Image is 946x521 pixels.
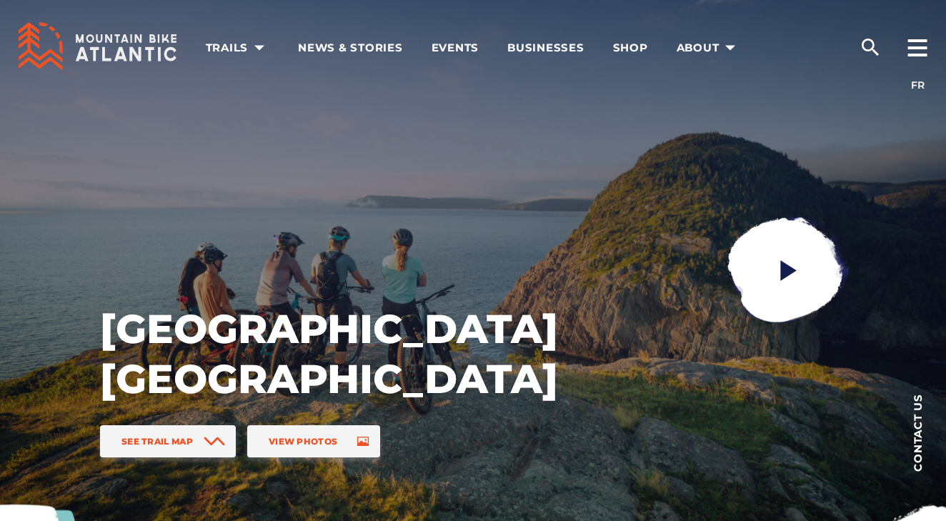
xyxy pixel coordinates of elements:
a: FR [911,79,925,91]
span: Trails [206,41,270,55]
span: Contact us [912,394,923,472]
span: See Trail Map [121,436,193,447]
ion-icon: arrow dropdown [720,38,740,58]
a: View Photos [247,425,380,457]
a: See Trail Map [100,425,236,457]
span: Businesses [507,41,584,55]
span: News & Stories [298,41,403,55]
ion-icon: play [776,257,802,283]
span: View Photos [269,436,337,447]
a: Contact us [889,372,946,493]
ion-icon: search [859,36,882,59]
span: About [677,41,741,55]
h1: [GEOGRAPHIC_DATA]’s [GEOGRAPHIC_DATA] [100,304,557,404]
ion-icon: arrow dropdown [249,38,269,58]
span: Events [432,41,479,55]
span: Shop [613,41,648,55]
